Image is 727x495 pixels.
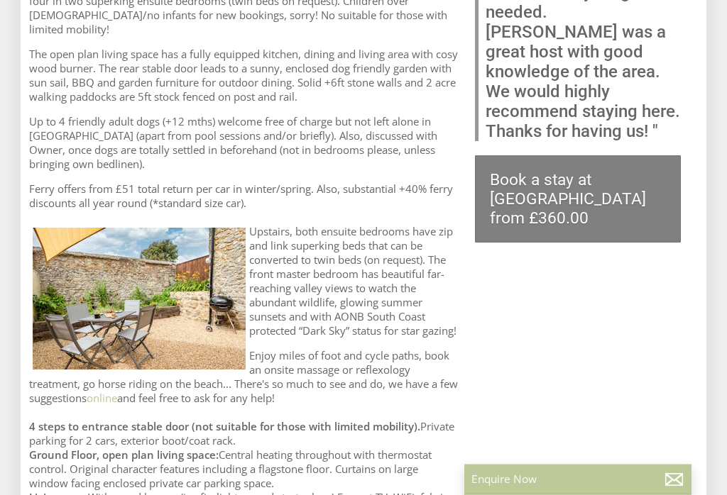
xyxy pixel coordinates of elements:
[29,448,219,462] strong: Ground Floor, open plan living space:
[471,472,684,486] p: Enquire Now
[29,48,458,104] p: The open plan living space has a fully equipped kitchen, dining and living area with cosy wood bu...
[29,115,458,172] p: Up to 4 friendly adult dogs (+12 mths) welcome free of charge but not left alone in [GEOGRAPHIC_D...
[87,391,117,406] a: online
[475,156,681,243] a: Book a stay at [GEOGRAPHIC_DATA] from £360.00
[29,182,458,338] p: Ferry offers from £51 total return per car in winter/spring. Also, substantial +40% ferry discoun...
[29,420,420,434] b: 4 steps to entrance stable door (not suitable for those with limited mobility).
